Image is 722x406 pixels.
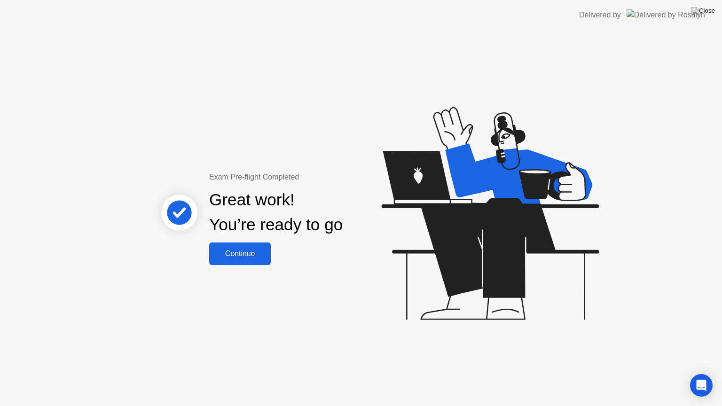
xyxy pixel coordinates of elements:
[691,7,715,15] img: Close
[579,9,621,21] div: Delivered by
[627,9,705,20] img: Delivered by Rosalyn
[690,374,713,397] div: Open Intercom Messenger
[209,242,271,265] button: Continue
[212,250,268,258] div: Continue
[209,172,403,183] div: Exam Pre-flight Completed
[209,187,343,237] div: Great work! You’re ready to go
